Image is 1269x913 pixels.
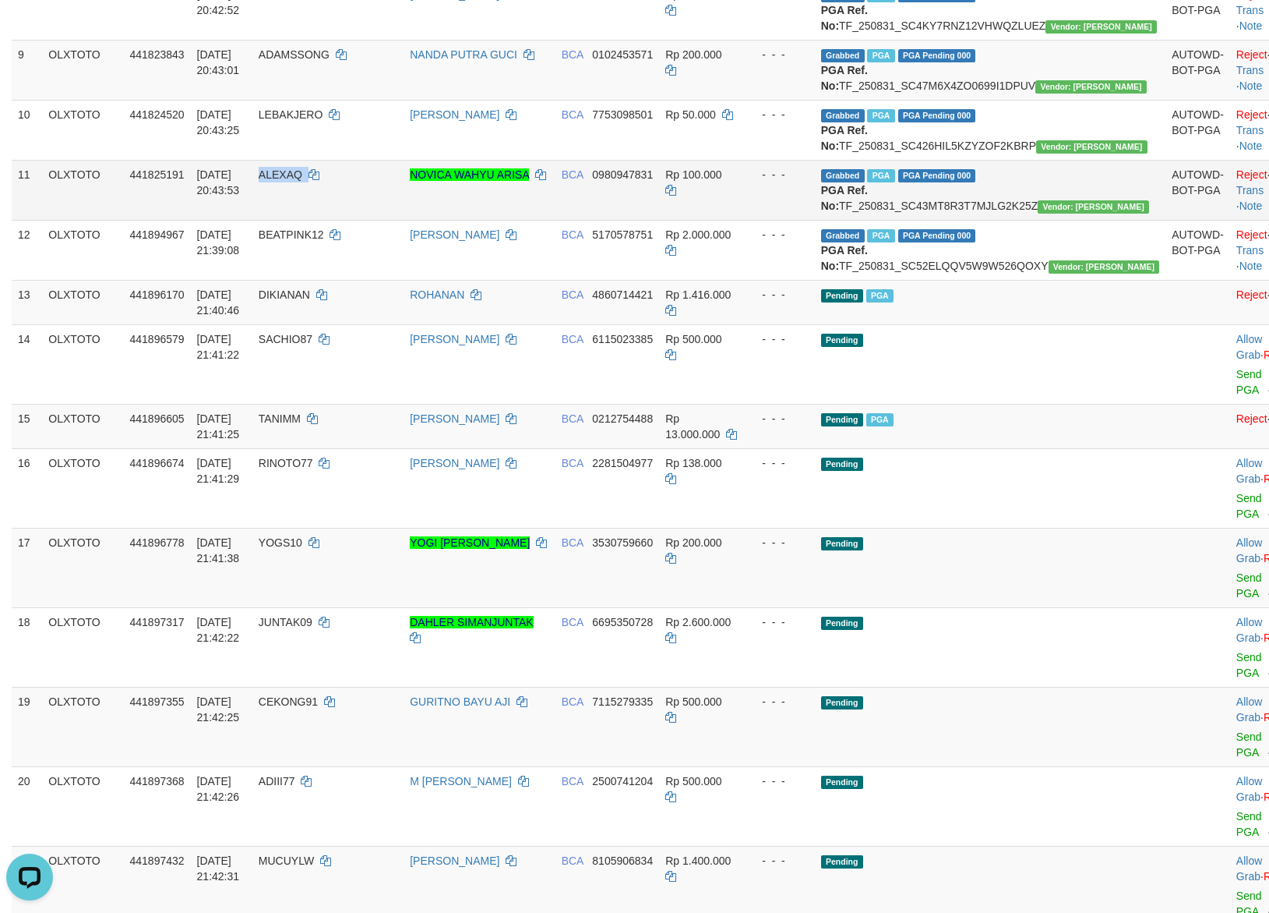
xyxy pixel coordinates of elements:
span: 441896674 [130,457,185,469]
a: Send PGA [1236,651,1262,679]
span: Rp 200.000 [665,536,721,549]
span: · [1236,616,1264,644]
span: BCA [562,168,583,181]
span: [DATE] 21:39:08 [197,228,240,257]
span: Marked by aubalimojo [866,289,894,303]
td: 13 [12,280,42,324]
td: AUTOWD-BOT-PGA [1165,160,1230,220]
span: [DATE] 21:41:22 [197,333,240,361]
a: [PERSON_NAME] [410,108,499,121]
span: Copy 7115279335 to clipboard [592,695,653,708]
span: Grabbed [821,229,865,242]
span: Rp 2.600.000 [665,616,731,628]
td: 16 [12,448,42,528]
a: Note [1239,19,1263,32]
span: · [1236,536,1264,564]
b: PGA Ref. No: [821,244,868,272]
span: 441896778 [130,536,185,549]
span: Copy 7753098501 to clipboard [592,108,653,121]
td: 11 [12,160,42,220]
span: · [1236,457,1264,485]
a: Note [1239,80,1263,92]
span: 441896170 [130,288,185,301]
span: Rp 500.000 [665,333,721,345]
span: · [1236,695,1264,724]
span: Rp 2.000.000 [665,228,731,241]
span: Marked by aubalimojo [867,229,894,242]
span: Grabbed [821,169,865,182]
a: Note [1239,140,1263,152]
td: 15 [12,404,42,448]
span: 441897432 [130,855,185,867]
td: OLXTOTO [42,607,123,687]
span: Marked by aubrudigunawan [867,49,894,62]
b: PGA Ref. No: [821,64,868,92]
a: M [PERSON_NAME] [410,775,512,787]
span: Pending [821,617,863,630]
a: Reject [1236,48,1267,61]
td: TF_250831_SC426HIL5KZYZOF2KBRP [815,100,1166,160]
div: - - - [749,167,809,182]
a: [PERSON_NAME] [410,855,499,867]
a: Allow Grab [1236,536,1262,564]
span: Marked by aubalimojo [866,413,894,426]
span: [DATE] 20:43:01 [197,48,240,76]
span: Pending [821,289,863,303]
a: Send PGA [1236,731,1262,759]
span: 441824520 [130,108,185,121]
td: TF_250831_SC47M6X4ZO0699I1DPUV [815,40,1166,100]
span: [DATE] 21:42:31 [197,855,240,883]
td: 18 [12,607,42,687]
span: Copy 0212754488 to clipboard [592,412,653,425]
a: Send PGA [1236,572,1262,600]
div: - - - [749,853,809,869]
div: - - - [749,773,809,789]
span: TANIMM [259,412,301,425]
a: NOVICA WAHYU ARISA [410,168,529,181]
a: NANDA PUTRA GUCI [410,48,517,61]
span: Rp 13.000.000 [665,412,720,441]
a: Send PGA [1236,368,1262,396]
td: 14 [12,324,42,404]
a: Note [1239,200,1263,212]
div: - - - [749,455,809,471]
a: Allow Grab [1236,775,1262,803]
span: Pending [821,537,863,550]
b: PGA Ref. No: [821,4,868,32]
a: [PERSON_NAME] [410,333,499,345]
div: - - - [749,331,809,347]
span: Rp 50.000 [665,108,716,121]
span: 441825191 [130,168,185,181]
td: AUTOWD-BOT-PGA [1165,100,1230,160]
a: Send PGA [1236,810,1262,838]
span: Rp 1.416.000 [665,288,731,301]
a: Allow Grab [1236,616,1262,644]
a: Note [1239,260,1263,272]
div: - - - [749,107,809,122]
span: Rp 500.000 [665,695,721,708]
td: OLXTOTO [42,160,123,220]
b: PGA Ref. No: [821,184,868,212]
span: SACHIO87 [259,333,312,345]
a: Allow Grab [1236,695,1262,724]
a: Reject [1236,412,1267,425]
a: [PERSON_NAME] [410,412,499,425]
span: BCA [562,333,583,345]
span: Copy 6115023385 to clipboard [592,333,653,345]
a: Send PGA [1236,492,1262,520]
td: OLXTOTO [42,687,123,766]
span: 441897368 [130,775,185,787]
span: BCA [562,288,583,301]
span: 441896605 [130,412,185,425]
span: BCA [562,616,583,628]
td: AUTOWD-BOT-PGA [1165,220,1230,280]
div: - - - [749,287,809,303]
span: YOGS10 [259,536,302,549]
span: 441823843 [130,48,185,61]
td: TF_250831_SC52ELQQV5W9W526QOXY [815,220,1166,280]
td: OLXTOTO [42,40,123,100]
span: Marked by aubrudigunawan [867,169,894,182]
span: Vendor URL: https://secure5.1velocity.biz [1049,260,1160,274]
span: ADIII77 [259,775,295,787]
div: - - - [749,47,809,62]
